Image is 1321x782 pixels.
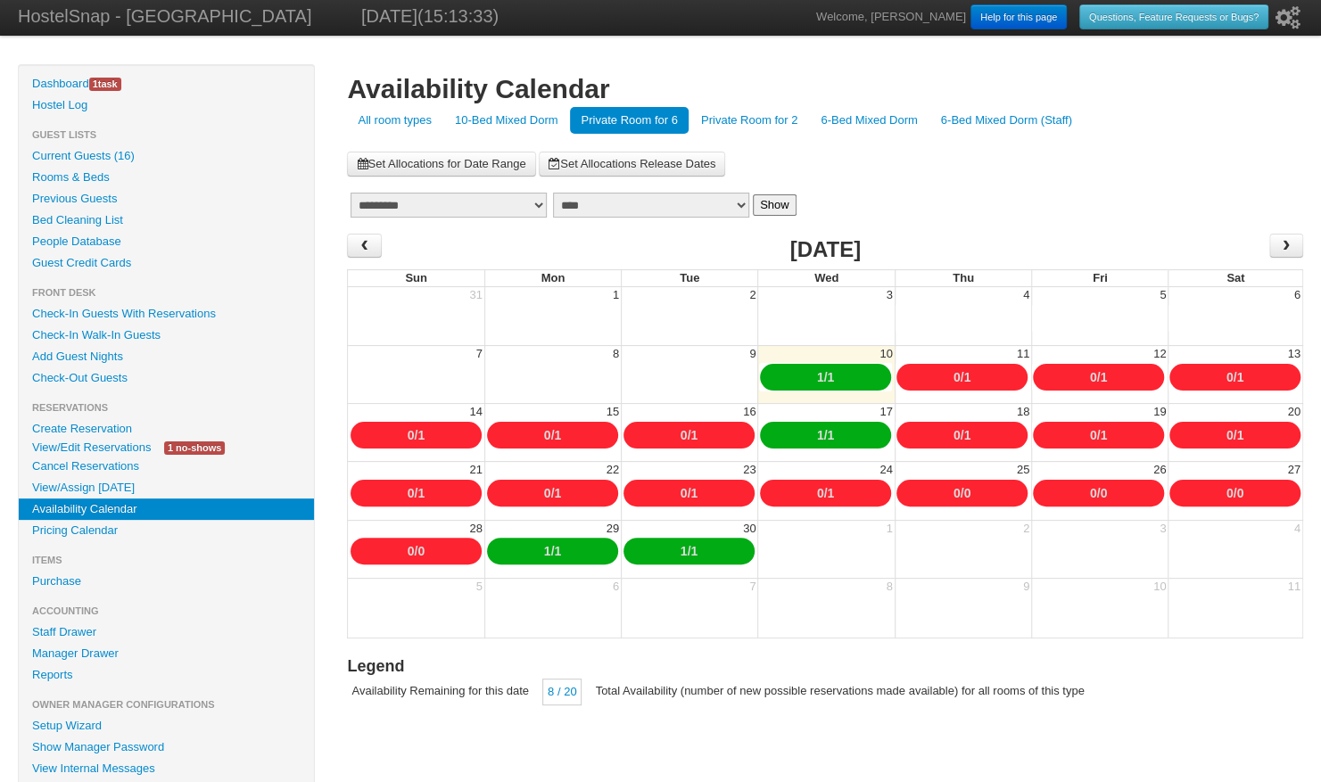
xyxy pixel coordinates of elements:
[544,428,551,442] a: 0
[487,422,618,449] div: /
[417,486,425,500] a: 1
[1021,579,1031,595] div: 9
[963,486,970,500] a: 0
[544,544,551,558] a: 1
[19,456,314,477] a: Cancel Reservations
[19,124,314,145] li: Guest Lists
[1031,269,1168,287] th: Fri
[19,621,314,643] a: Staff Drawer
[19,600,314,621] li: Accounting
[1279,232,1293,259] span: ›
[1079,4,1268,29] a: Questions, Feature Requests or Bugs?
[19,418,314,440] a: Create Reservation
[351,422,482,449] div: /
[347,679,533,704] div: Availability Remaining for this date
[878,346,894,362] div: 10
[590,679,1088,704] div: Total Availability (number of new possible reservations made available) for all rooms of this type
[827,486,834,500] a: 1
[747,346,757,362] div: 9
[896,364,1028,391] div: /
[1286,462,1302,478] div: 27
[347,107,442,134] a: All room types
[1158,521,1168,537] div: 3
[817,428,824,442] a: 1
[19,715,314,737] a: Setup Wizard
[1236,486,1243,500] a: 0
[542,679,582,705] div: 8 / 20
[623,480,755,506] div: /
[1292,521,1302,537] div: 4
[1169,422,1300,449] div: /
[19,438,164,457] a: View/Edit Reservations
[19,282,314,303] li: Front Desk
[681,486,688,500] a: 0
[1226,486,1234,500] a: 0
[1226,370,1234,384] a: 0
[1152,404,1168,420] div: 19
[741,404,757,420] div: 16
[408,544,415,558] a: 0
[970,4,1067,29] a: Help for this page
[1100,486,1107,500] a: 0
[1033,480,1164,506] div: /
[484,269,621,287] th: Mon
[351,480,482,506] div: /
[347,73,1303,105] h1: Availability Calendar
[19,664,314,686] a: Reports
[1169,480,1300,506] div: /
[878,404,894,420] div: 17
[690,107,808,134] a: Private Room for 2
[1100,428,1107,442] a: 1
[896,480,1028,506] div: /
[690,544,698,558] a: 1
[475,579,484,595] div: 5
[19,231,314,252] a: People Database
[1286,346,1302,362] div: 13
[930,107,1083,134] a: 6-Bed Mixed Dorm (Staff)
[747,579,757,595] div: 7
[1168,269,1303,287] th: Sat
[19,498,314,520] a: Availability Calendar
[1015,462,1031,478] div: 25
[963,370,970,384] a: 1
[1015,346,1031,362] div: 11
[19,252,314,274] a: Guest Credit Cards
[1152,579,1168,595] div: 10
[19,145,314,167] a: Current Guests (16)
[621,269,757,287] th: Tue
[760,480,891,506] div: /
[19,694,314,715] li: Owner Manager Configurations
[954,486,961,500] a: 0
[1286,404,1302,420] div: 20
[810,107,928,134] a: 6-Bed Mixed Dorm
[19,367,314,389] a: Check-Out Guests
[611,346,621,362] div: 8
[19,758,314,779] a: View Internal Messages
[885,287,895,303] div: 3
[1158,287,1168,303] div: 5
[487,480,618,506] div: /
[963,428,970,442] a: 1
[1169,364,1300,391] div: /
[487,538,618,564] div: /
[605,404,621,420] div: 15
[570,107,688,134] a: Private Room for 6
[19,737,314,758] a: Show Manager Password
[1152,346,1168,362] div: 12
[681,428,688,442] a: 0
[19,477,314,498] a: View/Assign [DATE]
[741,462,757,478] div: 23
[885,521,895,537] div: 1
[611,287,621,303] div: 1
[878,462,894,478] div: 24
[544,486,551,500] a: 0
[347,654,1303,679] h3: Legend
[93,78,98,89] span: 1
[623,422,755,449] div: /
[760,422,891,449] div: /
[19,188,314,210] a: Previous Guests
[895,269,1031,287] th: Thu
[19,167,314,188] a: Rooms & Beds
[1033,364,1164,391] div: /
[408,486,415,500] a: 0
